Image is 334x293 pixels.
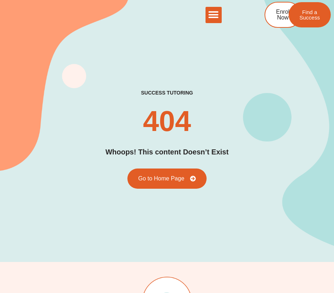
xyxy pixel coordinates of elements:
[105,146,229,158] h2: Whoops! This content Doesn’t Exist
[289,2,331,27] a: Find a Success
[127,169,207,189] a: Go to Home Page
[206,7,222,23] div: Menu Toggle
[143,107,191,136] h2: 404
[276,9,289,21] span: Enrol Now
[265,2,301,28] a: Enrol Now
[141,89,193,96] h2: success tutoring
[138,176,184,182] span: Go to Home Page
[299,9,320,20] span: Find a Success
